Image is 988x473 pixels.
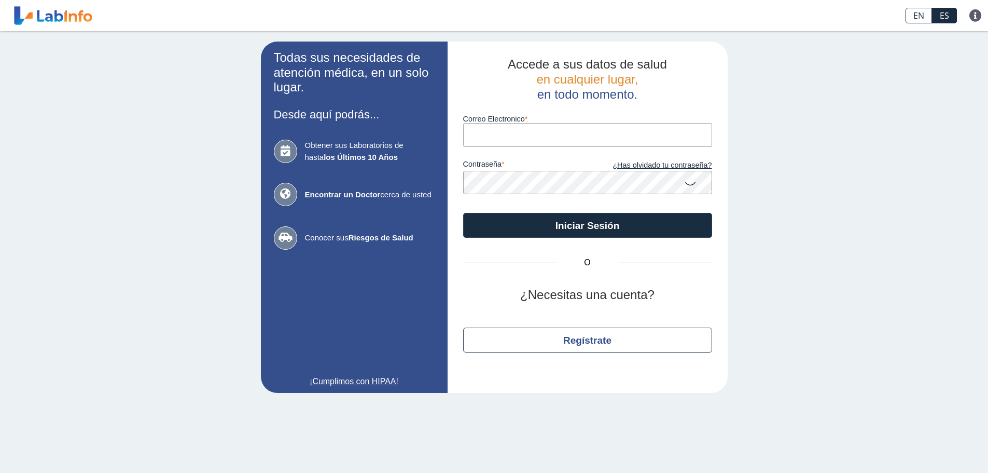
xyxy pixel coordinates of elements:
span: Accede a sus datos de salud [508,57,667,71]
b: Encontrar un Doctor [305,190,381,199]
button: Iniciar Sesión [463,213,712,238]
label: contraseña [463,160,588,171]
span: cerca de usted [305,189,435,201]
a: ¡Cumplimos con HIPAA! [274,375,435,388]
b: los Últimos 10 Años [324,153,398,161]
span: Obtener sus Laboratorios de hasta [305,140,435,163]
a: ¿Has olvidado tu contraseña? [588,160,712,171]
a: ES [932,8,957,23]
h3: Desde aquí podrás... [274,108,435,121]
span: O [556,256,619,269]
b: Riesgos de Salud [349,233,413,242]
button: Regístrate [463,328,712,353]
h2: Todas sus necesidades de atención médica, en un solo lugar. [274,50,435,95]
label: Correo Electronico [463,115,712,123]
h2: ¿Necesitas una cuenta? [463,288,712,303]
span: Conocer sus [305,232,435,244]
span: en cualquier lugar, [536,72,638,86]
a: EN [906,8,932,23]
span: en todo momento. [537,87,637,101]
